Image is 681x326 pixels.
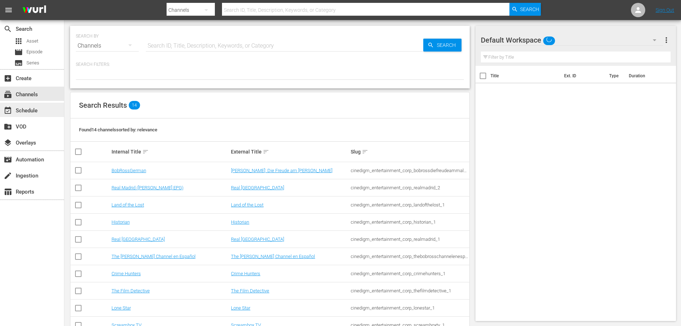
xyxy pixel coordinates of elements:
[4,6,13,14] span: menu
[351,219,468,225] div: cinedigm_entertainment_corp_historian_1
[662,36,671,44] span: more_vert
[231,147,349,156] div: External Title
[76,62,464,68] p: Search Filters:
[112,202,144,208] a: Land of the Lost
[112,254,196,259] a: The [PERSON_NAME] Channel en Español
[4,106,12,115] span: Schedule
[351,254,468,259] div: cinedigm_entertainment_corp_thebobrosschannelenespaol_1
[4,171,12,180] span: Ingestion
[26,59,39,67] span: Series
[351,168,468,173] div: cinedigm_entertainment_corp_bobrossdiefreudeammalen_1
[625,66,667,86] th: Duration
[4,155,12,164] span: Automation
[112,237,165,242] a: Real [GEOGRAPHIC_DATA]
[263,149,269,155] span: sort
[560,66,605,86] th: Ext. ID
[231,271,260,276] a: Crime Hunters
[605,66,625,86] th: Type
[520,3,539,16] span: Search
[4,138,12,147] span: Overlays
[351,305,468,311] div: cinedigm_entertainment_corp_lonestar_1
[351,202,468,208] div: cinedigm_entertainment_corp_landofthelost_1
[351,237,468,242] div: cinedigm_entertainment_corp_realmadrid_1
[79,127,157,132] span: Found 14 channels sorted by: relevance
[231,202,263,208] a: Land of the Lost
[112,271,141,276] a: Crime Hunters
[79,101,127,110] span: Search Results
[26,48,43,55] span: Episode
[351,147,468,156] div: Slug
[231,288,269,293] a: The Film Detective
[112,305,131,311] a: Lone Star
[14,37,23,45] span: Asset
[231,219,249,225] a: Historian
[112,147,229,156] div: Internal Title
[112,219,130,225] a: Historian
[129,101,140,110] span: 14
[231,185,284,190] a: Real [GEOGRAPHIC_DATA]
[231,168,332,173] a: [PERSON_NAME]: Die Freude am [PERSON_NAME]
[142,149,149,155] span: sort
[14,48,23,57] span: Episode
[351,288,468,293] div: cinedigm_entertainment_corp_thefilmdetective_1
[231,237,284,242] a: Real [GEOGRAPHIC_DATA]
[4,188,12,196] span: Reports
[362,149,368,155] span: sort
[4,122,12,131] span: VOD
[17,2,51,19] img: ans4CAIJ8jUAAAAAAAAAAAAAAAAAAAAAAAAgQb4GAAAAAAAAAAAAAAAAAAAAAAAAJMjXAAAAAAAAAAAAAAAAAAAAAAAAgAT5G...
[434,39,462,52] span: Search
[112,168,146,173] a: BobRossGerman
[509,3,541,16] button: Search
[4,25,12,33] span: Search
[351,185,468,190] div: cinedigm_entertainment_corp_realmadrid_2
[656,7,674,13] a: Sign Out
[26,38,38,45] span: Asset
[112,288,150,293] a: The Film Detective
[14,59,23,67] span: Series
[231,254,315,259] a: The [PERSON_NAME] Channel en Español
[481,30,663,50] div: Default Workspace
[4,74,12,83] span: Create
[112,185,183,190] a: Real Madrid ([PERSON_NAME] EPG)
[76,36,139,56] div: Channels
[662,31,671,49] button: more_vert
[490,66,560,86] th: Title
[4,90,12,99] span: Channels
[351,271,468,276] div: cinedigm_entertainment_corp_crimehunters_1
[423,39,462,52] button: Search
[231,305,250,311] a: Lone Star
